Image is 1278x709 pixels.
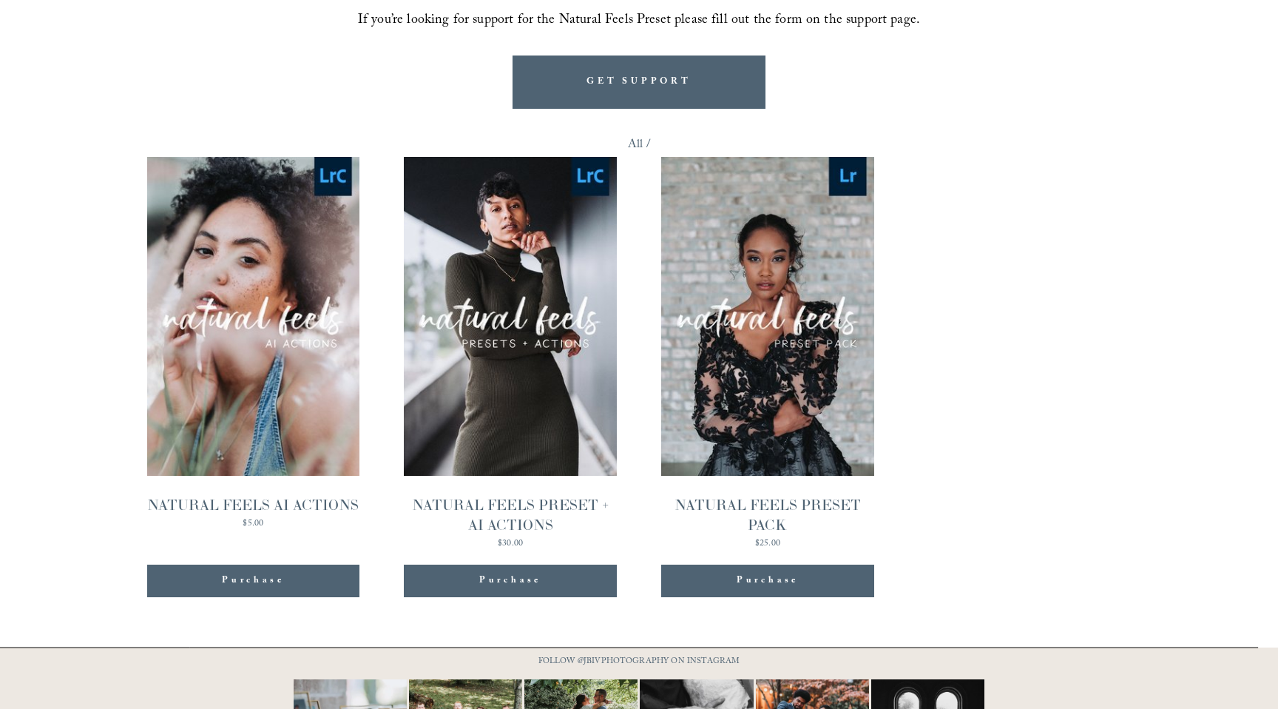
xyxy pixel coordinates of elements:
div: $5.00 [147,520,359,528]
div: Purchase [661,565,873,597]
div: Purchase [479,574,541,588]
div: NATURAL FEELS PRESET + AI ACTIONS [404,495,616,535]
div: Purchase [147,565,359,597]
div: $30.00 [404,540,616,548]
a: NATURAL FEELS PRESET + AI ACTIONS [404,157,616,548]
span: If you’re looking for support for the Natural Feels Preset please fill out the form on the suppor... [358,10,920,33]
a: GET SUPPORT [513,56,765,108]
div: Purchase [404,565,616,597]
div: Purchase [222,574,284,588]
div: $25.00 [661,540,873,548]
p: FOLLOW @JBIVPHOTOGRAPHY ON INSTAGRAM [510,654,768,671]
div: Purchase [737,574,799,588]
div: NATURAL FEELS PRESET PACK [661,495,873,535]
a: NATURAL FEELS AI ACTIONS [147,157,359,548]
a: All [628,135,643,155]
div: NATURAL FEELS AI ACTIONS [147,495,359,515]
a: NATURAL FEELS PRESET PACK [661,157,873,548]
span: / [646,135,650,155]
